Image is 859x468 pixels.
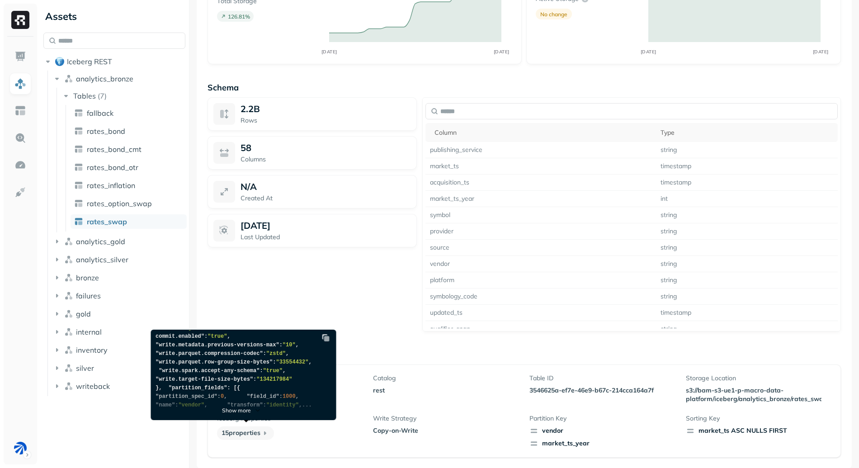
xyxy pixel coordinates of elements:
img: chevron [254,406,262,414]
span: silver [76,364,94,373]
p: [DATE] [241,220,270,231]
img: table [74,199,83,208]
td: int [656,191,838,207]
td: string [656,240,838,256]
span: market_ts_year [529,439,675,448]
td: vendor [425,256,656,272]
span: bronze [76,273,99,282]
p: Last Updated [241,233,411,241]
span: analytics_silver [76,255,128,264]
button: writeback [52,379,186,393]
td: timestamp [656,175,838,191]
a: rates_bond_cmt [71,142,187,156]
p: ( 7 ) [98,91,107,100]
td: acquisition_ts [425,175,656,191]
p: 126.81 % [228,13,250,20]
a: fallback [71,106,187,120]
span: "write.target-file-size-bytes" [156,376,253,383]
button: analytics_silver [52,252,186,267]
img: table [74,145,83,154]
span: inventory [76,345,108,355]
tspan: [DATE] [321,49,337,55]
span: "10" [282,342,295,348]
img: table [74,163,83,172]
p: Columns [241,155,411,164]
span: "true" [263,368,282,374]
button: Iceberg REST [43,54,185,69]
td: symbology_code [425,288,656,305]
img: table [74,217,83,226]
img: Integrations [14,186,26,198]
td: provider [425,223,656,240]
p: Copy-on-Write [373,426,519,435]
span: "134217984" [256,376,292,383]
td: market_ts_year [425,191,656,207]
button: failures [52,288,186,303]
p: Sorting Key [686,414,831,423]
img: namespace [64,327,73,336]
img: table [74,109,83,118]
p: N/A [241,181,257,192]
td: symbol [425,207,656,223]
img: namespace [64,237,73,246]
td: timestamp [656,158,838,175]
p: 3546625a-ef7e-46e9-b67c-214cca164a7f [529,386,675,395]
img: Query Explorer [14,132,26,144]
span: Tables [73,91,96,100]
td: string [656,207,838,223]
p: Partition Key [529,414,675,423]
img: Ryft [11,11,29,29]
p: s3://bam-s3-ue1-p-macro-data-platform/iceberg/analytics_bronze/rates_swap [686,386,821,403]
span: 2.2B [241,103,260,114]
td: source [425,240,656,256]
p: rest [373,386,519,395]
span: rates_bond_cmt [87,145,142,154]
span: writeback [76,382,110,391]
img: BAM [14,442,27,454]
td: market_ts [425,158,656,175]
img: namespace [64,309,73,318]
td: string [656,223,838,240]
span: : [253,376,256,383]
span: { [237,385,240,391]
span: }, [156,385,162,391]
span: fallback [87,109,113,118]
p: 15 properties [217,426,274,440]
a: rates_option_swap [71,196,187,211]
span: rates_inflation [87,181,135,190]
div: Column [434,128,651,137]
span: : [ [227,385,237,391]
div: Type [661,128,833,137]
p: Show more [222,407,251,414]
img: table [74,181,83,190]
p: Catalog [373,374,519,383]
td: platform [425,272,656,288]
button: gold [52,307,186,321]
span: "write.parquet.row-group-size-bytes" [156,359,273,365]
span: gold [76,309,91,318]
td: string [656,288,838,305]
td: timestamp [656,305,838,321]
tspan: [DATE] [494,49,510,55]
img: namespace [64,273,73,282]
p: 58 [241,142,251,153]
img: namespace [64,364,73,373]
img: namespace [64,74,73,83]
td: qualifier_snap [425,321,656,337]
p: Storage Location [686,374,831,383]
img: Asset Explorer [14,105,26,117]
p: Table ID [529,374,675,383]
span: rates_swap [87,217,127,226]
a: rates_bond_otr [71,160,187,175]
span: rates_bond [87,127,125,136]
td: string [656,272,838,288]
td: updated_ts [425,305,656,321]
img: Dashboard [14,51,26,62]
img: namespace [64,255,73,264]
span: "write.metadata.previous-versions-max" [156,342,279,348]
td: string [656,142,838,158]
a: rates_inflation [71,178,187,193]
p: No change [540,11,567,18]
span: , [282,368,285,374]
span: analytics_bronze [76,74,133,83]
